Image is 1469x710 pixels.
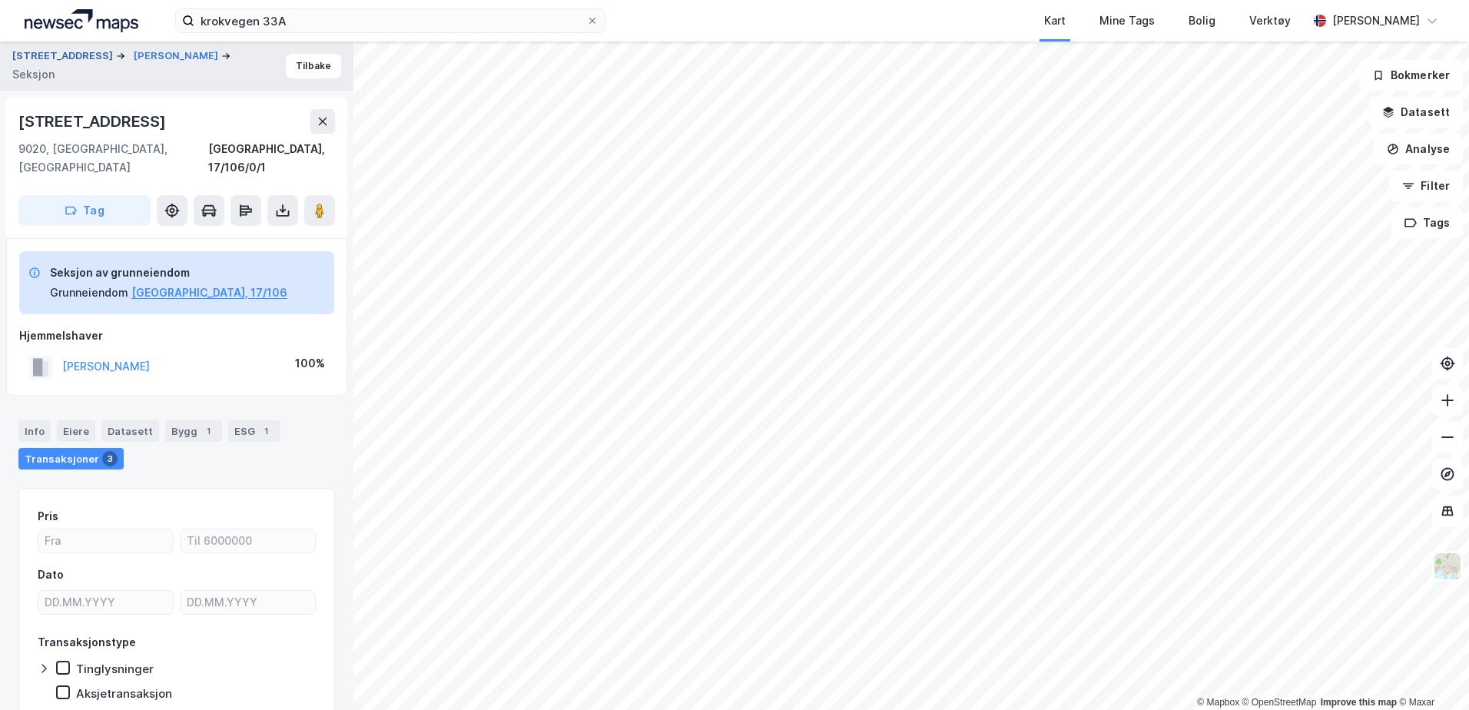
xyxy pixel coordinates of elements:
[1389,171,1463,201] button: Filter
[1249,12,1291,30] div: Verktøy
[295,354,325,373] div: 100%
[1392,636,1469,710] div: Kontrollprogram for chat
[1332,12,1420,30] div: [PERSON_NAME]
[165,420,222,442] div: Bygg
[208,140,335,177] div: [GEOGRAPHIC_DATA], 17/106/0/1
[38,507,58,526] div: Pris
[181,529,315,552] input: Til 6000000
[38,591,173,614] input: DD.MM.YYYY
[194,9,586,32] input: Søk på adresse, matrikkel, gårdeiere, leietakere eller personer
[18,140,208,177] div: 9020, [GEOGRAPHIC_DATA], [GEOGRAPHIC_DATA]
[76,662,154,676] div: Tinglysninger
[1321,697,1397,708] a: Improve this map
[19,327,334,345] div: Hjemmelshaver
[18,109,169,134] div: [STREET_ADDRESS]
[1374,134,1463,164] button: Analyse
[38,529,173,552] input: Fra
[18,420,51,442] div: Info
[228,420,280,442] div: ESG
[1391,207,1463,238] button: Tags
[25,9,138,32] img: logo.a4113a55bc3d86da70a041830d287a7e.svg
[18,195,151,226] button: Tag
[50,284,128,302] div: Grunneiendom
[131,284,287,302] button: [GEOGRAPHIC_DATA], 17/106
[38,566,64,584] div: Dato
[201,423,216,439] div: 1
[1189,12,1215,30] div: Bolig
[102,451,118,466] div: 3
[1433,552,1462,581] img: Z
[12,48,116,64] button: [STREET_ADDRESS]
[134,48,221,64] button: [PERSON_NAME]
[1359,60,1463,91] button: Bokmerker
[76,686,172,701] div: Aksjetransaksjon
[258,423,274,439] div: 1
[18,448,124,469] div: Transaksjoner
[1197,697,1239,708] a: Mapbox
[1392,636,1469,710] iframe: Chat Widget
[1099,12,1155,30] div: Mine Tags
[57,420,95,442] div: Eiere
[12,65,55,84] div: Seksjon
[38,633,136,652] div: Transaksjonstype
[181,591,315,614] input: DD.MM.YYYY
[50,264,287,282] div: Seksjon av grunneiendom
[1044,12,1066,30] div: Kart
[1242,697,1317,708] a: OpenStreetMap
[101,420,159,442] div: Datasett
[1369,97,1463,128] button: Datasett
[286,54,341,78] button: Tilbake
